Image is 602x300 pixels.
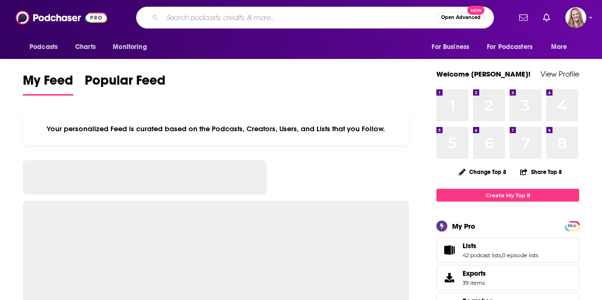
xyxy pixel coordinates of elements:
a: My Feed [23,72,73,96]
span: PRO [566,223,578,230]
a: 0 episode lists [502,252,538,259]
button: open menu [481,38,546,56]
button: Open AdvancedNew [437,12,485,23]
button: open menu [425,38,481,56]
button: open menu [544,38,579,56]
button: Change Top 8 [453,166,512,178]
span: Exports [463,269,486,278]
span: Lists [463,242,476,250]
div: Search podcasts, credits, & more... [136,7,494,29]
img: User Profile [565,7,586,28]
span: , [501,252,502,259]
div: My Pro [452,222,475,231]
div: Your personalized Feed is curated based on the Podcasts, Creators, Users, and Lists that you Follow. [23,113,409,145]
a: View Profile [541,69,579,78]
a: 42 podcast lists [463,252,501,259]
span: My Feed [23,72,73,94]
span: For Business [432,40,469,54]
a: PRO [566,222,578,229]
span: Logged in as KirstinPitchPR [565,7,586,28]
button: Share Top 8 [520,163,563,181]
button: Show profile menu [565,7,586,28]
span: Monitoring [113,40,147,54]
span: Exports [440,271,459,284]
a: Lists [440,243,459,257]
a: Show notifications dropdown [515,10,532,26]
a: Create My Top 8 [436,189,579,202]
span: Charts [75,40,96,54]
span: Lists [436,237,579,263]
a: Show notifications dropdown [539,10,554,26]
button: open menu [23,38,70,56]
a: Charts [69,38,101,56]
span: More [551,40,567,54]
a: Popular Feed [85,72,166,96]
span: 39 items [463,280,486,286]
span: Open Advanced [441,15,481,20]
img: Podchaser - Follow, Share and Rate Podcasts [16,9,107,27]
button: open menu [106,38,159,56]
span: New [467,6,484,15]
span: Podcasts [30,40,58,54]
a: Exports [436,265,579,290]
a: Welcome [PERSON_NAME]! [436,69,531,78]
input: Search podcasts, credits, & more... [162,10,437,25]
span: Popular Feed [85,72,166,94]
a: Lists [463,242,538,250]
span: For Podcasters [487,40,533,54]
